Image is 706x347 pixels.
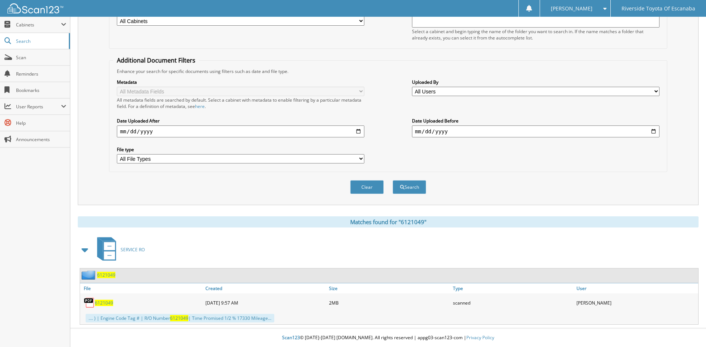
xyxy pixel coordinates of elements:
[575,283,698,293] a: User
[466,334,494,341] a: Privacy Policy
[16,71,66,77] span: Reminders
[451,283,575,293] a: Type
[350,180,384,194] button: Clear
[412,28,659,41] div: Select a cabinet and begin typing the name of the folder you want to search in. If the name match...
[117,146,364,153] label: File type
[170,315,188,321] span: 6121049
[95,300,113,306] a: 6121049
[16,104,61,110] span: User Reports
[412,125,659,137] input: end
[117,125,364,137] input: start
[117,79,364,85] label: Metadata
[121,246,145,253] span: SERVICE RO
[282,334,300,341] span: Scan123
[16,38,65,44] span: Search
[93,235,145,264] a: SERVICE RO
[393,180,426,194] button: Search
[7,3,63,13] img: scan123-logo-white.svg
[16,87,66,93] span: Bookmarks
[117,118,364,124] label: Date Uploaded After
[451,295,575,310] div: scanned
[113,56,199,64] legend: Additional Document Filters
[80,283,204,293] a: File
[575,295,698,310] div: [PERSON_NAME]
[117,97,364,109] div: All metadata fields are searched by default. Select a cabinet with metadata to enable filtering b...
[113,68,663,74] div: Enhance your search for specific documents using filters such as date and file type.
[70,329,706,347] div: © [DATE]-[DATE] [DOMAIN_NAME]. All rights reserved | appg03-scan123-com |
[204,283,327,293] a: Created
[86,314,274,322] div: .... ) | Engine Code Tag # | R/O Number | Time Promised 1/2 % 17330 Mileage...
[327,283,451,293] a: Size
[622,6,695,11] span: Riverside Toyota Of Escanaba
[84,297,95,308] img: PDF.png
[97,272,115,278] a: 6121049
[412,118,659,124] label: Date Uploaded Before
[16,120,66,126] span: Help
[16,136,66,143] span: Announcements
[78,216,699,227] div: Matches found for "6121049"
[195,103,205,109] a: here
[669,311,706,347] iframe: Chat Widget
[204,295,327,310] div: [DATE] 9:57 AM
[16,22,61,28] span: Cabinets
[327,295,451,310] div: 2MB
[16,54,66,61] span: Scan
[551,6,592,11] span: [PERSON_NAME]
[82,270,97,280] img: folder2.png
[412,79,659,85] label: Uploaded By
